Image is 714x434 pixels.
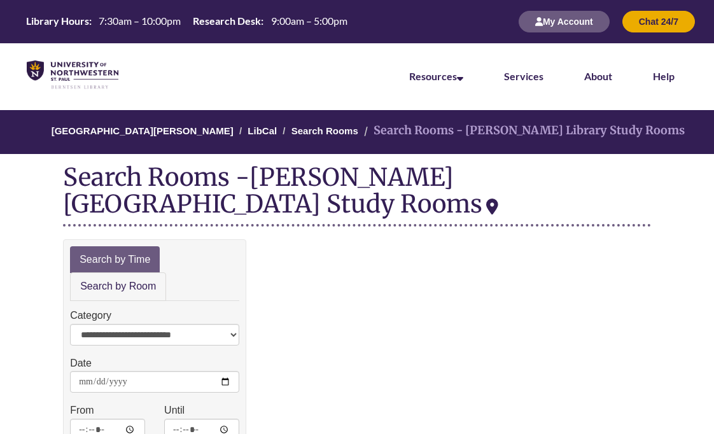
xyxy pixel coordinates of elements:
img: UNWSP Library Logo [27,60,118,90]
div: [PERSON_NAME][GEOGRAPHIC_DATA] Study Rooms [63,162,498,219]
a: Resources [409,70,463,82]
a: Help [653,70,675,82]
button: Chat 24/7 [622,11,695,32]
a: Hours Today [21,14,352,29]
a: LibCal [248,125,277,136]
th: Research Desk: [188,14,265,28]
span: 9:00am – 5:00pm [271,15,347,27]
a: Services [504,70,543,82]
button: My Account [519,11,610,32]
a: My Account [519,16,610,27]
nav: Breadcrumb [63,110,651,154]
li: Search Rooms - [PERSON_NAME] Library Study Rooms [361,122,685,140]
span: 7:30am – 10:00pm [99,15,181,27]
a: About [584,70,612,82]
label: From [70,402,94,419]
label: Date [70,355,92,372]
a: Search Rooms [291,125,358,136]
label: Category [70,307,111,324]
a: Search by Room [70,272,166,301]
label: Until [164,402,185,419]
a: [GEOGRAPHIC_DATA][PERSON_NAME] [52,125,234,136]
th: Library Hours: [21,14,94,28]
table: Hours Today [21,14,352,28]
a: Chat 24/7 [622,16,695,27]
div: Search Rooms - [63,164,651,226]
a: Search by Time [70,246,160,274]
